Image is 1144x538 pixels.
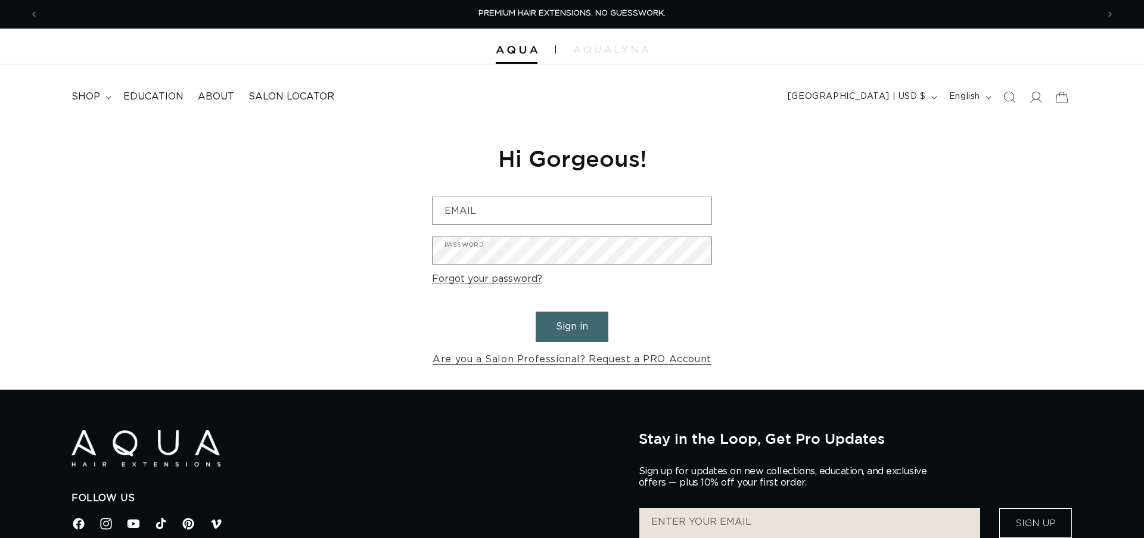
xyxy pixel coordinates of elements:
a: About [191,83,241,110]
span: shop [71,91,100,103]
a: Salon Locator [241,83,341,110]
span: PREMIUM HAIR EXTENSIONS. NO GUESSWORK. [478,10,666,17]
a: Are you a Salon Professional? Request a PRO Account [433,351,711,368]
button: Sign Up [999,508,1072,538]
h1: Hi Gorgeous! [432,144,712,173]
button: [GEOGRAPHIC_DATA] | USD $ [781,86,942,108]
img: Aqua Hair Extensions [71,430,220,467]
button: Previous announcement [21,3,47,26]
span: English [949,91,980,103]
summary: shop [64,83,116,110]
a: Forgot your password? [432,270,542,288]
input: Email [433,197,711,224]
button: Next announcement [1097,3,1123,26]
span: About [198,91,234,103]
input: ENTER YOUR EMAIL [639,508,980,538]
button: English [942,86,996,108]
h2: Stay in the Loop, Get Pro Updates [639,430,1072,447]
summary: Search [996,84,1022,110]
h2: Follow Us [71,492,621,505]
span: Education [123,91,184,103]
p: Sign up for updates on new collections, education, and exclusive offers — plus 10% off your first... [639,466,937,489]
img: Aqua Hair Extensions [496,46,537,54]
span: Salon Locator [248,91,334,103]
span: [GEOGRAPHIC_DATA] | USD $ [788,91,926,103]
a: Education [116,83,191,110]
button: Sign in [536,312,608,342]
img: aqualyna.com [574,46,648,53]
